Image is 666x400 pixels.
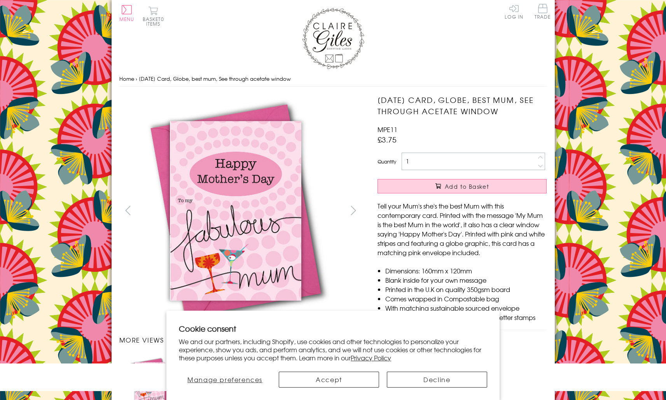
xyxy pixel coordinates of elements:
[302,8,364,69] img: Claire Giles Greetings Cards
[351,353,391,362] a: Privacy Policy
[146,16,164,27] span: 0 items
[362,94,595,327] img: Mother's Day Card, Globe, best mum, See through acetate window
[385,275,547,285] li: Blank inside for your own message
[378,125,397,134] span: MPE11
[378,94,547,117] h1: [DATE] Card, Globe, best mum, See through acetate window
[119,75,134,82] a: Home
[279,372,379,388] button: Accept
[385,294,547,303] li: Comes wrapped in Compostable bag
[445,183,489,190] span: Add to Basket
[344,202,362,219] button: next
[119,5,135,21] button: Menu
[119,71,547,87] nav: breadcrumbs
[143,6,164,26] button: Basket0 items
[179,323,487,334] h2: Cookie consent
[385,303,547,313] li: With matching sustainable sourced envelope
[187,375,262,384] span: Manage preferences
[505,4,523,19] a: Log In
[119,94,352,327] img: Mother's Day Card, Globe, best mum, See through acetate window
[535,4,551,21] a: Trade
[119,202,137,219] button: prev
[535,4,551,19] span: Trade
[139,75,291,82] span: [DATE] Card, Globe, best mum, See through acetate window
[385,285,547,294] li: Printed in the U.K on quality 350gsm board
[387,372,487,388] button: Decline
[119,16,135,23] span: Menu
[378,134,397,145] span: £3.75
[179,337,487,362] p: We and our partners, including Shopify, use cookies and other technologies to personalize your ex...
[378,158,396,165] label: Quantity
[378,179,547,193] button: Add to Basket
[119,335,362,344] h3: More views
[136,75,137,82] span: ›
[378,201,547,257] p: Tell your Mum's she's the best Mum with this contemporary card. Printed with the message 'My Mum ...
[385,266,547,275] li: Dimensions: 160mm x 120mm
[179,372,271,388] button: Manage preferences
